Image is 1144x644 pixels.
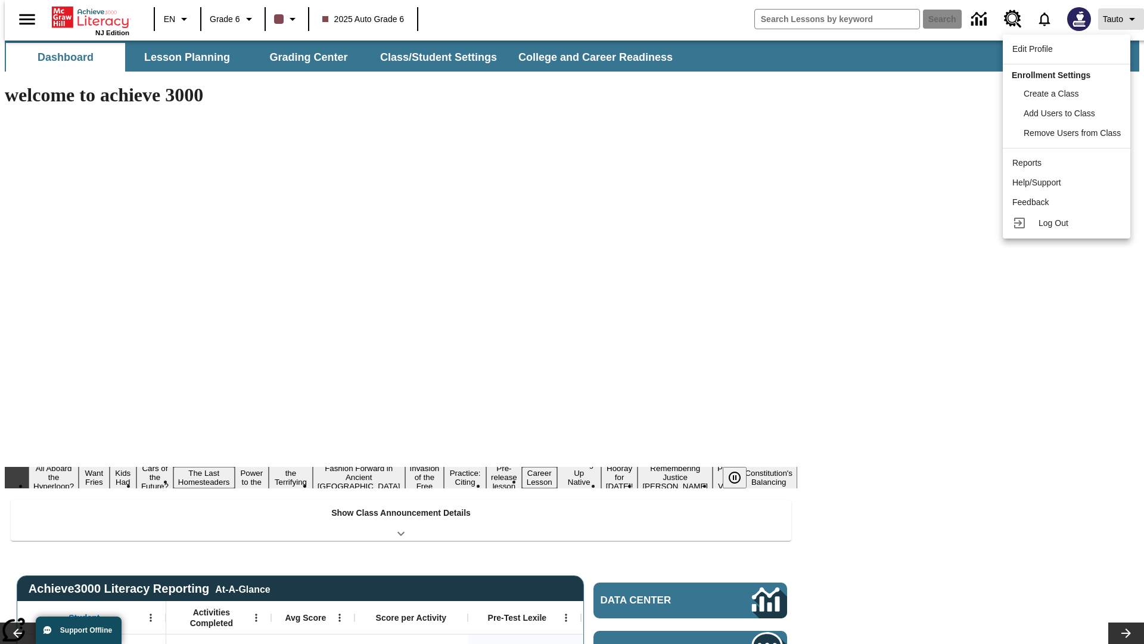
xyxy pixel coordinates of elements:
span: Log Out [1039,218,1068,228]
span: Feedback [1012,197,1049,207]
span: Create a Class [1024,89,1079,98]
span: Remove Users from Class [1024,128,1121,138]
span: Add Users to Class [1024,109,1095,118]
span: Edit Profile [1012,44,1053,54]
span: Reports [1012,158,1042,168]
span: Help/Support [1012,178,1061,187]
span: Enrollment Settings [1012,70,1090,80]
